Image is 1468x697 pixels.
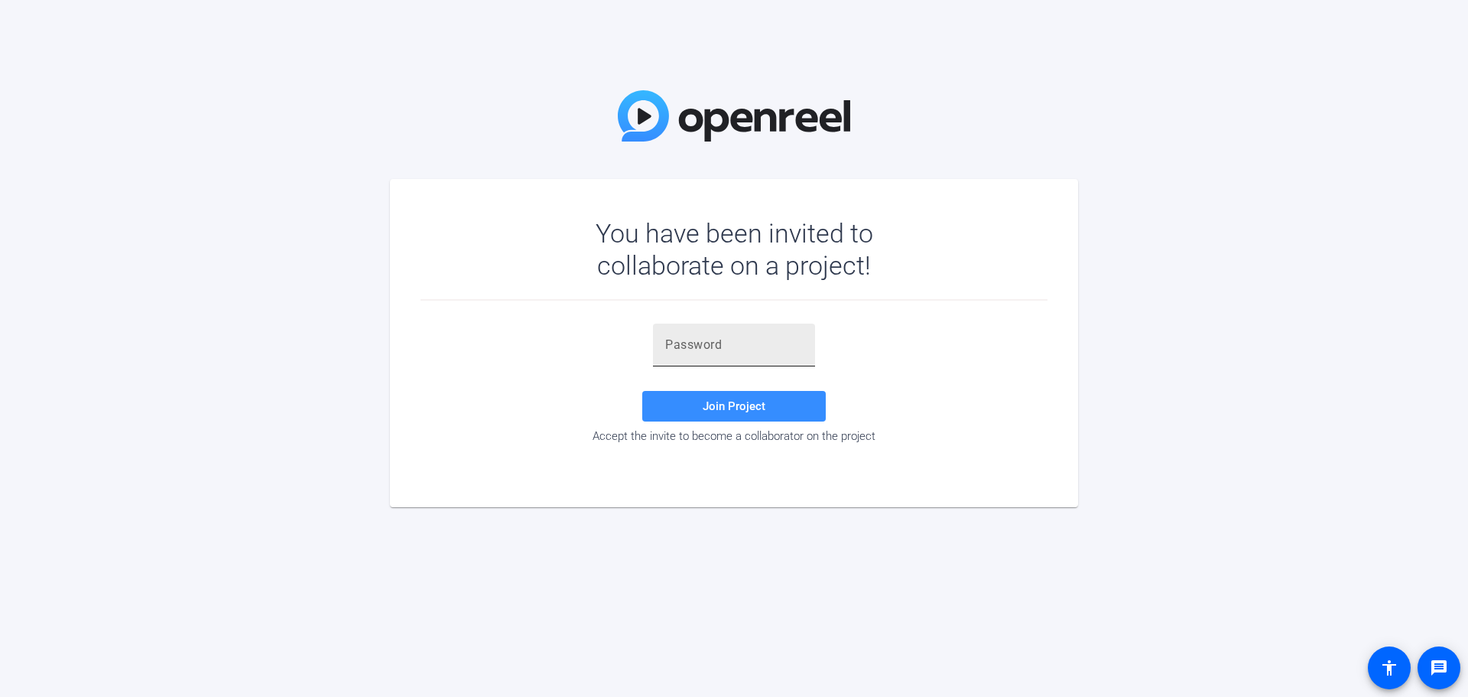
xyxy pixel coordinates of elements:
mat-icon: accessibility [1380,659,1398,677]
img: OpenReel Logo [618,90,850,142]
div: You have been invited to collaborate on a project! [551,217,917,282]
button: Join Project [642,391,826,422]
span: Join Project [703,399,765,413]
div: Accept the invite to become a collaborator on the project [421,429,1047,443]
mat-icon: message [1430,659,1448,677]
input: Password [665,336,803,354]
